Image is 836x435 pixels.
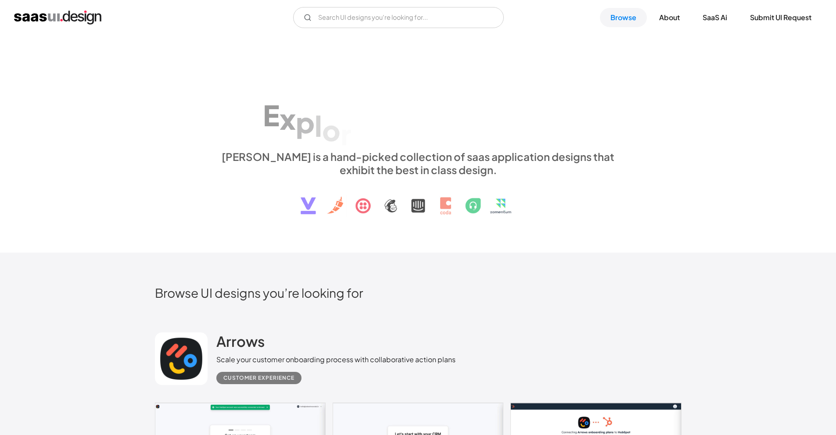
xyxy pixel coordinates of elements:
[216,332,265,354] a: Arrows
[600,8,647,27] a: Browse
[216,354,456,365] div: Scale your customer onboarding process with collaborative action plans
[155,285,682,300] h2: Browse UI designs you’re looking for
[216,74,620,142] h1: Explore SaaS UI design patterns & interactions.
[293,7,504,28] input: Search UI designs you're looking for...
[285,176,551,222] img: text, icon, saas logo
[263,98,280,132] div: E
[692,8,738,27] a: SaaS Ai
[739,8,822,27] a: Submit UI Request
[216,332,265,350] h2: Arrows
[649,8,690,27] a: About
[293,7,504,28] form: Email Form
[14,11,101,25] a: home
[216,150,620,176] div: [PERSON_NAME] is a hand-picked collection of saas application designs that exhibit the best in cl...
[322,113,341,146] div: o
[296,105,315,139] div: p
[315,109,322,143] div: l
[341,117,352,151] div: r
[280,101,296,135] div: x
[223,373,294,383] div: Customer Experience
